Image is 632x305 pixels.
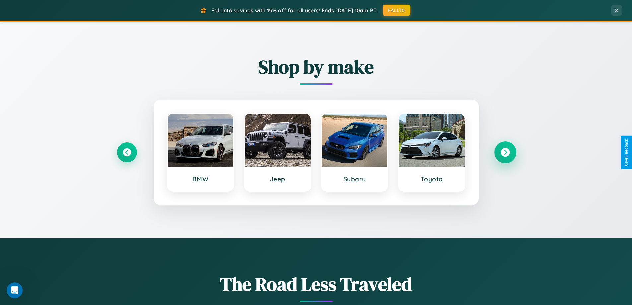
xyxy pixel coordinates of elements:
[117,271,515,297] h1: The Road Less Traveled
[117,54,515,80] h2: Shop by make
[405,175,458,183] h3: Toyota
[211,7,378,14] span: Fall into savings with 15% off for all users! Ends [DATE] 10am PT.
[251,175,304,183] h3: Jeep
[7,282,23,298] iframe: Intercom live chat
[174,175,227,183] h3: BMW
[624,139,629,166] div: Give Feedback
[328,175,381,183] h3: Subaru
[383,5,410,16] button: FALL15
